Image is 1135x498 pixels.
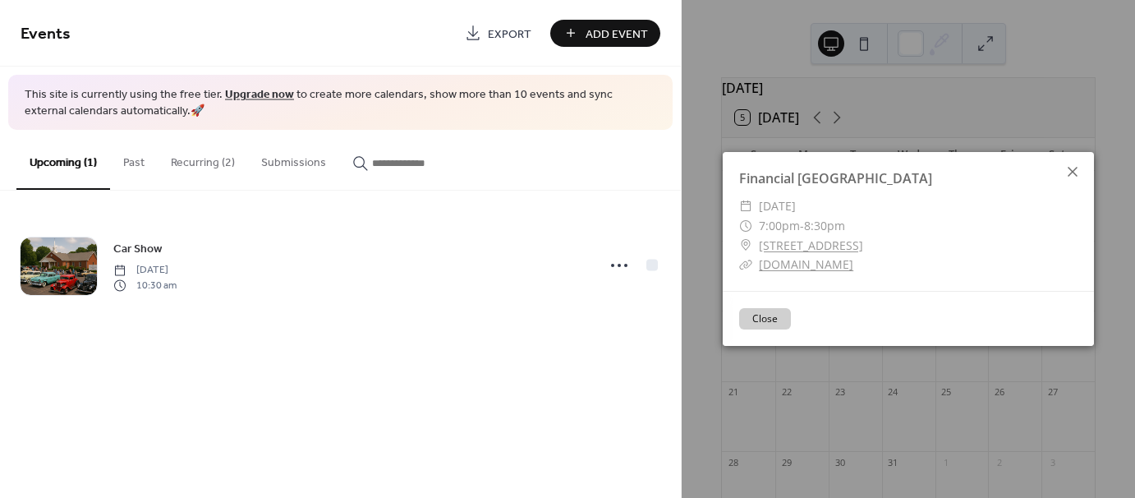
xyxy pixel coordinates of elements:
[739,308,791,330] button: Close
[739,236,752,256] div: ​
[586,25,648,43] span: Add Event
[550,20,660,47] button: Add Event
[225,84,294,106] a: Upgrade now
[16,130,110,190] button: Upcoming (1)
[25,87,656,119] span: This site is currently using the free tier. to create more calendars, show more than 10 events an...
[110,130,158,188] button: Past
[759,256,853,272] a: [DOMAIN_NAME]
[453,20,544,47] a: Export
[113,239,162,258] a: Car Show
[248,130,339,188] button: Submissions
[739,255,752,274] div: ​
[804,218,845,233] span: 8:30pm
[113,278,177,293] span: 10:30 am
[759,196,796,216] span: [DATE]
[113,241,162,258] span: Car Show
[759,236,863,256] a: [STREET_ADDRESS]
[113,263,177,278] span: [DATE]
[759,218,800,233] span: 7:00pm
[739,196,752,216] div: ​
[739,216,752,236] div: ​
[488,25,531,43] span: Export
[21,18,71,50] span: Events
[158,130,248,188] button: Recurring (2)
[739,169,932,187] a: Financial [GEOGRAPHIC_DATA]
[800,218,804,233] span: -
